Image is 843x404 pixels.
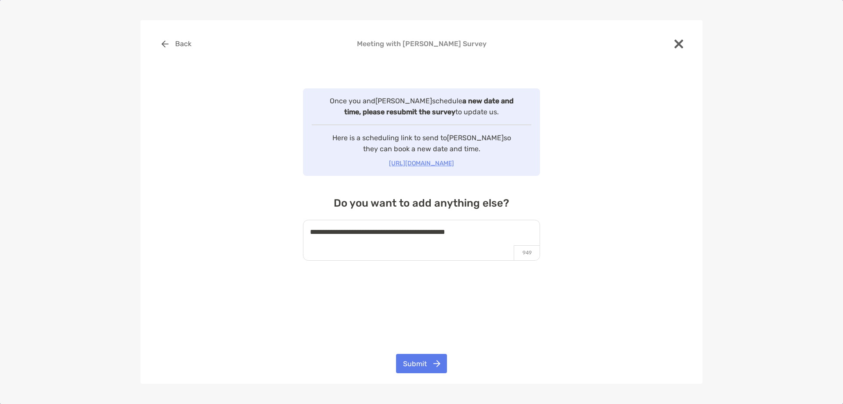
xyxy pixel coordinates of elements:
button: Submit [396,354,447,373]
strong: a new date and time, please resubmit the survey [344,97,514,116]
p: 949 [514,245,540,260]
p: Once you and [PERSON_NAME] schedule to update us. [326,95,517,117]
h4: Do you want to add anything else? [303,197,540,209]
img: button icon [433,360,440,367]
h4: Meeting with [PERSON_NAME] Survey [155,40,688,48]
p: [URL][DOMAIN_NAME] [308,158,535,169]
button: Back [155,34,198,54]
img: button icon [162,40,169,47]
img: close modal [674,40,683,48]
p: Here is a scheduling link to send to [PERSON_NAME] so they can book a new date and time. [326,132,517,154]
